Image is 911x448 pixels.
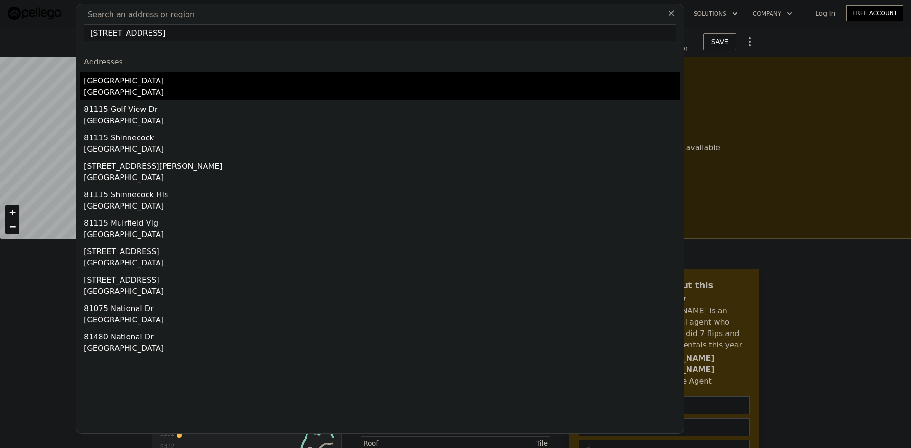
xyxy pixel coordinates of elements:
div: 81115 Golf View Dr [84,100,680,115]
div: [GEOGRAPHIC_DATA] [84,229,680,242]
button: SAVE [703,33,736,50]
button: Show Options [740,32,759,51]
div: [GEOGRAPHIC_DATA] [84,201,680,214]
div: 81480 National Dr [84,328,680,343]
input: Enter an address, city, region, neighborhood or zip code [84,24,676,41]
a: Log In [804,9,846,18]
button: Solutions [686,5,745,22]
span: + [9,206,16,218]
div: [STREET_ADDRESS][PERSON_NAME] [84,157,680,172]
img: Pellego [8,7,61,20]
div: 81115 Shinnecock [84,128,680,144]
div: Addresses [80,49,680,72]
div: Off Market, last sold for [610,44,688,53]
a: Free Account [846,5,903,21]
span: Search an address or region [80,9,195,20]
tspan: $352 [160,430,175,437]
div: [GEOGRAPHIC_DATA] [84,257,680,271]
div: [GEOGRAPHIC_DATA] [84,172,680,185]
div: 81075 National Dr [84,299,680,314]
div: [GEOGRAPHIC_DATA] [84,343,680,356]
div: [STREET_ADDRESS] [84,271,680,286]
div: 81115 Muirfield Vlg [84,214,680,229]
div: Tile [455,439,548,448]
a: Zoom in [5,205,19,219]
a: Zoom out [5,219,19,234]
div: Roof [363,439,455,448]
div: [GEOGRAPHIC_DATA] [84,286,680,299]
div: [GEOGRAPHIC_DATA] [84,87,680,100]
div: [PERSON_NAME] [PERSON_NAME] [644,353,750,375]
div: [PERSON_NAME] is an active local agent who personally did 7 flips and bought 3 rentals this year. [644,305,750,351]
span: − [9,220,16,232]
div: [GEOGRAPHIC_DATA] [84,144,680,157]
div: [STREET_ADDRESS] [84,242,680,257]
div: 81115 Shinnecock Hls [84,185,680,201]
div: Ask about this property [644,279,750,305]
button: Company [745,5,800,22]
div: [GEOGRAPHIC_DATA] [84,72,680,87]
div: [GEOGRAPHIC_DATA] [84,115,680,128]
div: [GEOGRAPHIC_DATA] [84,314,680,328]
